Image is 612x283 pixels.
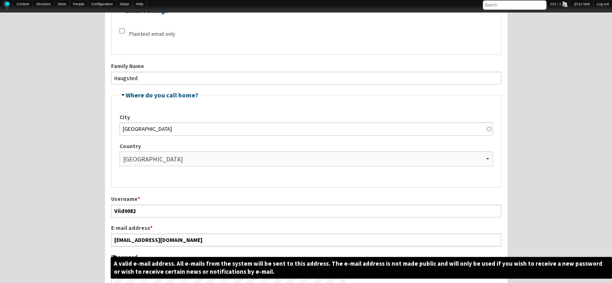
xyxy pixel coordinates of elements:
[111,224,501,232] label: E-mail address
[3,0,10,10] img: Home
[111,257,612,279] span: A valid e-mail address. All e-mails from the system will be sent to this address. The e-mail addr...
[129,30,175,38] label: Plaintext email only
[120,142,493,151] label: Country
[120,28,125,33] input: Check this option if you do not wish to receive email messages with graphics and styles.
[483,0,546,10] input: Search
[111,253,345,261] label: Password
[138,195,140,202] span: This field is required.
[126,91,198,99] a: Where do you call home?
[111,195,501,203] label: Username
[111,62,501,70] label: Family Name
[120,113,493,122] label: City
[150,224,152,231] span: This field is required.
